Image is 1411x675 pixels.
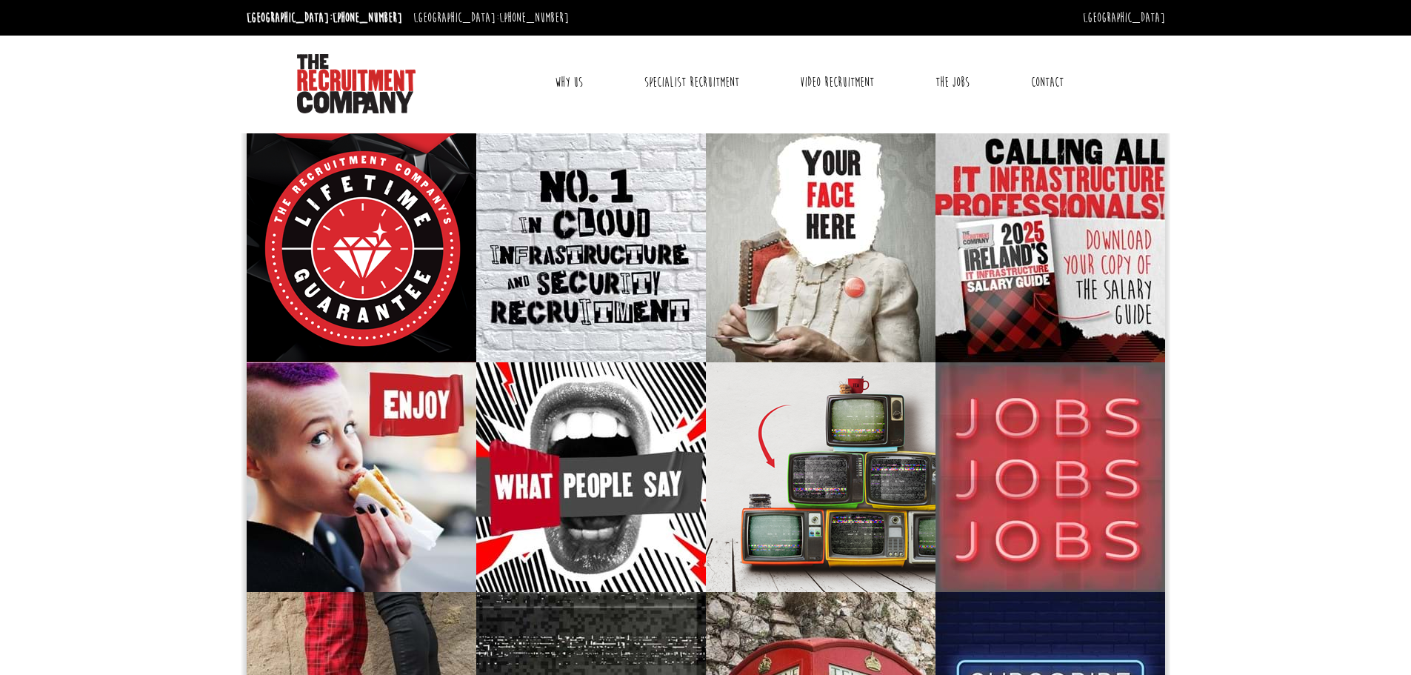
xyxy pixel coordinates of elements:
[1020,64,1075,101] a: Contact
[243,6,406,30] li: [GEOGRAPHIC_DATA]:
[410,6,573,30] li: [GEOGRAPHIC_DATA]:
[924,64,981,101] a: The Jobs
[333,10,402,26] a: [PHONE_NUMBER]
[1083,10,1165,26] a: [GEOGRAPHIC_DATA]
[633,64,750,101] a: Specialist Recruitment
[297,54,416,113] img: The Recruitment Company
[499,10,569,26] a: [PHONE_NUMBER]
[789,64,885,101] a: Video Recruitment
[544,64,594,101] a: Why Us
